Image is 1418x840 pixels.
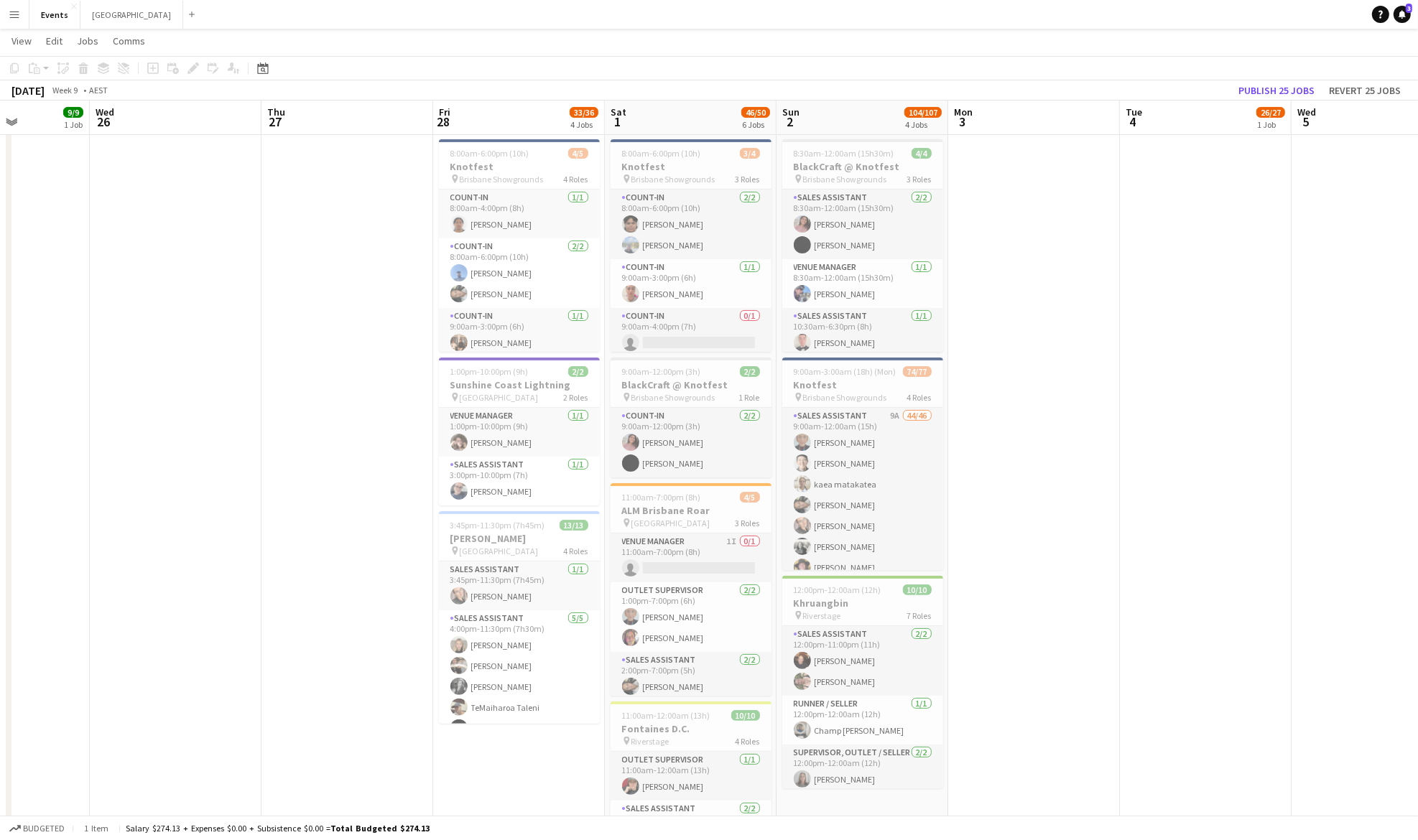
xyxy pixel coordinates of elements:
[907,610,932,621] span: 7 Roles
[568,366,588,377] span: 2/2
[782,597,943,610] h3: Khruangbin
[79,823,113,834] span: 1 item
[782,308,943,357] app-card-role: Sales Assistant1/110:30am-6:30pm (8h)[PERSON_NAME]
[23,823,65,834] span: Budgeted
[904,107,942,118] span: 104/107
[631,174,715,185] span: Brisbane Showgrounds
[782,160,943,173] h3: BlackCraft @ Knotfest
[439,308,600,357] app-card-role: Count-in1/19:00am-3:00pm (6h)[PERSON_NAME]
[782,378,943,391] h3: Knotfest
[267,106,285,118] span: Thu
[1126,106,1142,118] span: Tue
[611,504,771,517] h3: ALM Brisbane Roar
[564,546,588,556] span: 4 Roles
[80,1,183,29] button: [GEOGRAPHIC_DATA]
[903,584,932,595] span: 10/10
[11,83,45,98] div: [DATE]
[907,392,932,403] span: 4 Roles
[622,710,731,721] span: 11:00am-12:00am (13h) (Sun)
[794,148,912,159] span: 8:30am-12:00am (15h30m) (Mon)
[439,561,600,610] app-card-role: Sales Assistant1/13:45pm-11:30pm (7h45m)[PERSON_NAME]
[780,113,800,130] span: 2
[803,610,841,621] span: Riverstage
[782,139,943,352] app-job-card: 8:30am-12:00am (15h30m) (Mon)4/4BlackCraft @ Knotfest Brisbane Showgrounds3 RolesSales Assistant2...
[1295,113,1316,130] span: 5
[46,34,62,47] span: Edit
[568,148,588,159] span: 4/5
[631,518,710,528] span: [GEOGRAPHIC_DATA]
[611,533,771,582] app-card-role: Venue Manager1I0/111:00am-7:00pm (8h)
[611,483,771,696] app-job-card: 11:00am-7:00pm (8h)4/5ALM Brisbane Roar [GEOGRAPHIC_DATA]3 RolesVenue Manager1I0/111:00am-7:00pm ...
[782,259,943,308] app-card-role: Venue Manager1/18:30am-12:00am (15h30m)[PERSON_NAME]
[742,119,769,130] div: 6 Jobs
[611,190,771,259] app-card-role: Count-in2/28:00am-6:00pm (10h)[PERSON_NAME][PERSON_NAME]
[570,107,598,118] span: 33/36
[439,160,600,173] h3: Knotfest
[611,408,771,477] app-card-role: Count-in2/29:00am-12:00pm (3h)[PERSON_NAME][PERSON_NAME]
[450,520,545,531] span: 3:45pm-11:30pm (7h45m)
[782,745,943,814] app-card-role: Supervisor, outlet / Seller2/212:00pm-12:00am (12h)[PERSON_NAME]
[736,518,760,528] span: 3 Roles
[439,106,450,118] span: Fri
[741,107,770,118] span: 46/50
[611,139,771,352] app-job-card: 8:00am-6:00pm (10h)3/4Knotfest Brisbane Showgrounds3 RolesCount-in2/28:00am-6:00pm (10h)[PERSON_N...
[113,34,145,47] span: Comms
[622,148,701,159] span: 8:00am-6:00pm (10h)
[954,106,973,118] span: Mon
[439,358,600,505] div: 1:00pm-10:00pm (9h)2/2Sunshine Coast Lightning [GEOGRAPHIC_DATA]2 RolesVenue Manager1/11:00pm-10:...
[6,32,37,50] a: View
[29,1,80,29] button: Events
[782,576,943,788] app-job-card: 12:00pm-12:00am (12h) (Mon)10/10Khruangbin Riverstage7 RolesSales Assistant2/212:00pm-11:00pm (11...
[782,696,943,745] app-card-role: Runner / Seller1/112:00pm-12:00am (12h)Champ [PERSON_NAME]
[736,174,760,185] span: 3 Roles
[631,392,715,403] span: Brisbane Showgrounds
[439,408,600,457] app-card-role: Venue Manager1/11:00pm-10:00pm (9h)[PERSON_NAME]
[330,823,430,834] span: Total Budgeted $274.13
[611,722,771,735] h3: Fontaines D.C.
[439,238,600,308] app-card-role: Count-in2/28:00am-6:00pm (10h)[PERSON_NAME][PERSON_NAME]
[439,139,600,352] app-job-card: 8:00am-6:00pm (10h)4/5Knotfest Brisbane Showgrounds4 RolesCount-in1/18:00am-4:00pm (8h)[PERSON_NA...
[11,34,32,47] span: View
[611,582,771,652] app-card-role: Outlet Supervisor2/21:00pm-7:00pm (6h)[PERSON_NAME][PERSON_NAME]
[107,32,151,50] a: Comms
[560,520,588,531] span: 13/13
[439,511,600,724] app-job-card: 3:45pm-11:30pm (7h45m)13/13[PERSON_NAME] [GEOGRAPHIC_DATA]4 RolesSales Assistant1/13:45pm-11:30pm...
[1257,119,1284,130] div: 1 Job
[611,652,771,722] app-card-role: Sales Assistant2/22:00pm-7:00pm (5h)[PERSON_NAME]
[1233,81,1320,100] button: Publish 25 jobs
[47,85,83,95] span: Week 9
[622,492,701,503] span: 11:00am-7:00pm (8h)
[460,546,539,556] span: [GEOGRAPHIC_DATA]
[952,113,973,130] span: 3
[1394,6,1411,23] a: 3
[794,584,903,595] span: 12:00pm-12:00am (12h) (Mon)
[437,113,450,130] span: 28
[611,378,771,391] h3: BlackCraft @ Knotfest
[1123,113,1142,130] span: 4
[608,113,626,130] span: 1
[77,34,98,47] span: Jobs
[439,457,600,505] app-card-role: Sales Assistant1/13:00pm-10:00pm (7h)[PERSON_NAME]
[907,174,932,185] span: 3 Roles
[782,190,943,259] app-card-role: Sales Assistant2/28:30am-12:00am (15h30m)[PERSON_NAME][PERSON_NAME]
[736,736,760,747] span: 4 Roles
[731,710,760,721] span: 10/10
[40,32,68,50] a: Edit
[570,119,598,130] div: 4 Jobs
[782,358,943,570] app-job-card: 9:00am-3:00am (18h) (Mon)74/77Knotfest Brisbane Showgrounds4 RolesSales Assistant9A44/469:00am-12...
[1297,106,1316,118] span: Wed
[794,366,896,377] span: 9:00am-3:00am (18h) (Mon)
[782,106,800,118] span: Sun
[611,358,771,477] app-job-card: 9:00am-12:00pm (3h)2/2BlackCraft @ Knotfest Brisbane Showgrounds1 RoleCount-in2/29:00am-12:00pm (...
[564,174,588,185] span: 4 Roles
[622,366,701,377] span: 9:00am-12:00pm (3h)
[803,392,887,403] span: Brisbane Showgrounds
[89,85,108,95] div: AEST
